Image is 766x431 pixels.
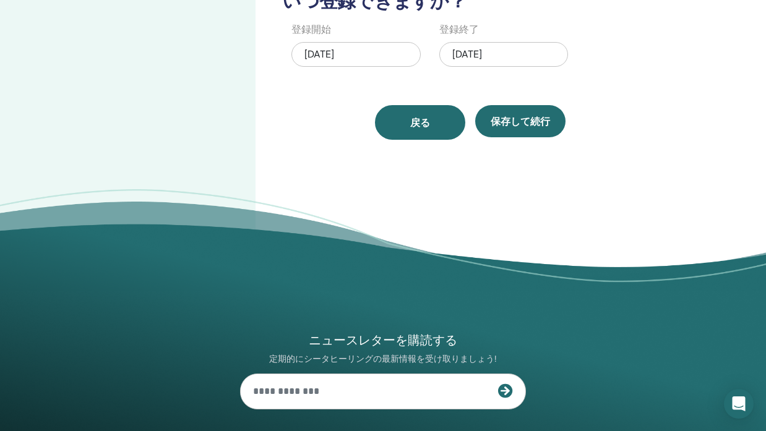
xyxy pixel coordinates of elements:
[439,42,569,67] div: [DATE]
[475,105,566,137] button: 保存して続行
[375,105,465,140] button: 戻る
[291,42,421,67] div: [DATE]
[240,353,526,365] p: 定期的にシータヒーリングの最新情報を受け取りましょう!
[410,116,430,129] span: 戻る
[491,115,550,128] span: 保存して続行
[240,332,526,349] h4: ニュースレターを購読する
[439,22,479,37] label: 登録終了
[291,22,331,37] label: 登録開始
[724,389,754,419] div: Open Intercom Messenger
